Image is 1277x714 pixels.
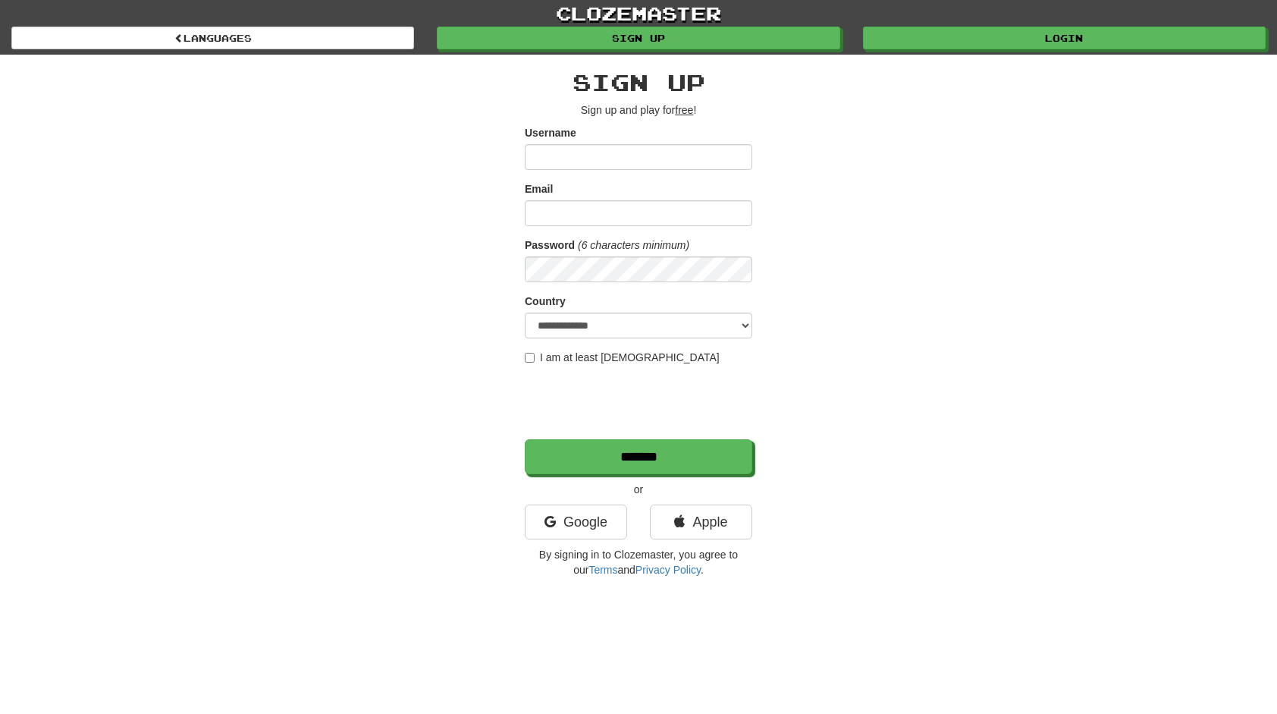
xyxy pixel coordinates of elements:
[525,70,752,95] h2: Sign up
[525,294,566,309] label: Country
[635,564,701,576] a: Privacy Policy
[525,125,576,140] label: Username
[650,505,752,539] a: Apple
[525,505,627,539] a: Google
[578,239,689,251] em: (6 characters minimum)
[525,353,535,363] input: I am at least [DEMOGRAPHIC_DATA]
[525,181,553,197] label: Email
[525,102,752,118] p: Sign up and play for !
[675,104,693,116] u: free
[525,350,720,365] label: I am at least [DEMOGRAPHIC_DATA]
[863,27,1266,49] a: Login
[525,373,755,432] iframe: reCAPTCHA
[437,27,839,49] a: Sign up
[525,482,752,497] p: or
[525,237,575,253] label: Password
[588,564,617,576] a: Terms
[11,27,414,49] a: Languages
[525,547,752,577] p: By signing in to Clozemaster, you agree to our and .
